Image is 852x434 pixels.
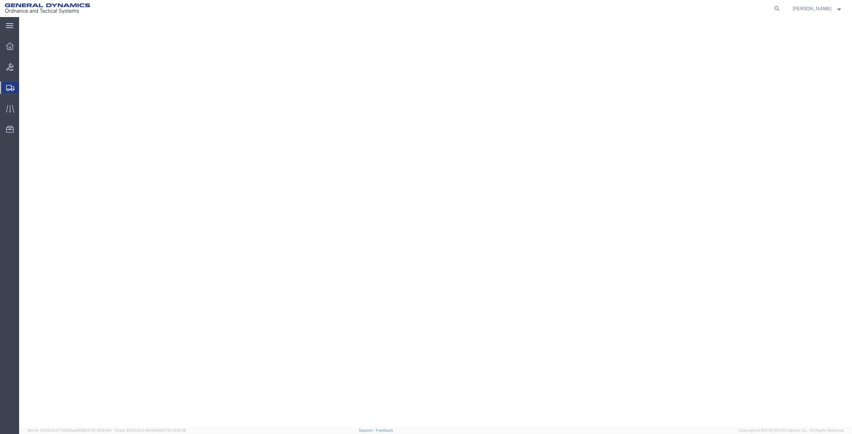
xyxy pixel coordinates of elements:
[376,428,393,432] a: Feedback
[359,428,376,432] a: Support
[793,5,832,12] span: Nicholas Bohmer
[792,4,843,13] button: [PERSON_NAME]
[159,428,186,432] span: [DATE] 10:16:38
[19,17,852,427] iframe: FS Legacy Container
[5,3,90,14] img: logo
[739,428,844,433] span: Copyright © [DATE]-[DATE] Agistix Inc., All Rights Reserved
[114,428,186,432] span: Client: 2025.20.0-8b113f4
[27,428,111,432] span: Server: 2025.20.0-710e05ee653
[84,428,111,432] span: [DATE] 09:51:04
